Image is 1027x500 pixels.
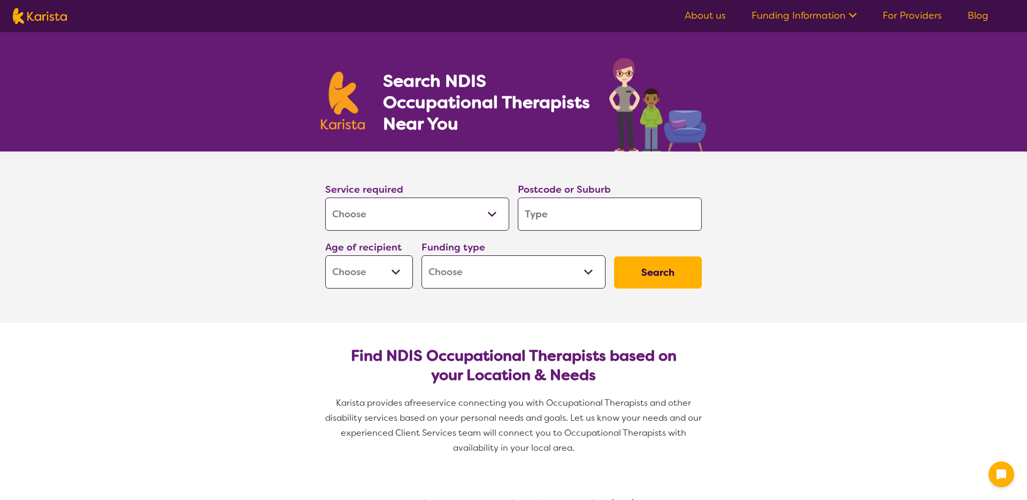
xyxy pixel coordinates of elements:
button: Search [614,256,702,289]
span: service connecting you with Occupational Therapists and other disability services based on your p... [325,397,704,453]
label: Funding type [421,241,485,254]
a: Blog [968,9,988,22]
img: occupational-therapy [609,58,706,151]
label: Age of recipient [325,241,402,254]
img: Karista logo [13,8,67,24]
a: About us [685,9,726,22]
span: Karista provides a [336,397,410,408]
h2: Find NDIS Occupational Therapists based on your Location & Needs [334,346,693,385]
img: Karista logo [321,72,365,130]
a: Funding Information [752,9,857,22]
input: Type [518,198,702,231]
span: free [410,397,427,408]
label: Service required [325,183,403,196]
h1: Search NDIS Occupational Therapists Near You [383,70,591,134]
label: Postcode or Suburb [518,183,611,196]
a: For Providers [883,9,942,22]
